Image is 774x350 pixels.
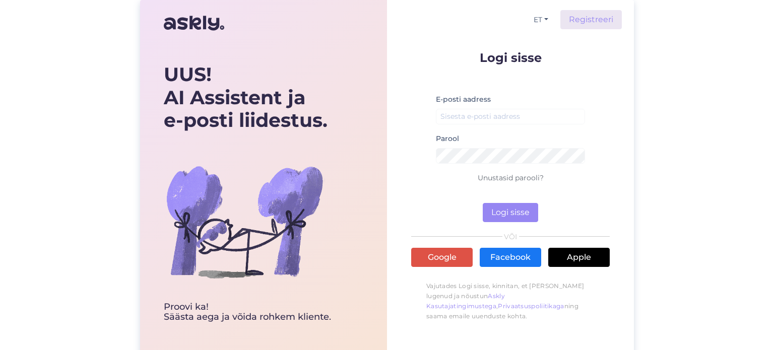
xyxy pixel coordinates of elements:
[436,94,491,105] label: E-posti aadress
[548,248,610,267] a: Apple
[164,302,331,322] div: Proovi ka! Säästa aega ja võida rohkem kliente.
[411,276,610,326] p: Vajutades Logi sisse, kinnitan, et [PERSON_NAME] lugenud ja nõustun , ning saama emaile uuenduste...
[411,51,610,64] p: Logi sisse
[498,302,564,310] a: Privaatsuspoliitikaga
[164,63,331,132] div: UUS! AI Assistent ja e-posti liidestus.
[530,13,552,27] button: ET
[436,109,585,124] input: Sisesta e-posti aadress
[478,173,544,182] a: Unustasid parooli?
[560,10,622,29] a: Registreeri
[164,141,325,302] img: bg-askly
[502,233,519,240] span: VÕI
[483,203,538,222] button: Logi sisse
[436,133,459,144] label: Parool
[411,248,473,267] a: Google
[164,11,224,35] img: Askly
[480,248,541,267] a: Facebook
